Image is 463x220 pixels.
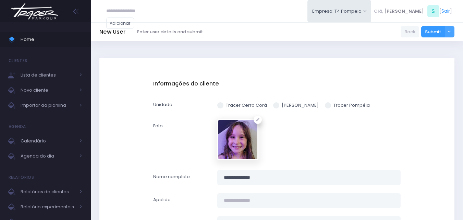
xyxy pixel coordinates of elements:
[441,8,450,15] a: Sair
[374,8,383,15] span: Olá,
[21,187,75,196] span: Relatórios de clientes
[21,137,75,146] span: Calendário
[21,86,75,95] span: Novo cliente
[99,28,125,35] h5: New User
[106,18,134,29] a: Adicionar
[427,5,439,17] span: S
[371,3,454,19] div: [ ]
[149,170,213,185] label: Nome completo
[149,119,213,162] label: Foto
[217,102,267,109] label: Tracer Cerro Corá
[21,71,75,80] span: Lista de clientes
[21,202,75,211] span: Relatório experimentais
[153,80,401,87] h5: Informações do cliente
[384,8,424,15] span: [PERSON_NAME]
[325,102,370,109] label: Tracer Pompéia
[21,35,82,44] span: Home
[149,98,213,111] label: Unidade
[273,102,319,109] label: [PERSON_NAME]
[9,120,26,134] h4: Agenda
[421,26,445,38] button: Submit
[137,28,203,35] span: Enter user details and submit
[149,193,213,209] label: Apelido
[9,54,27,68] h4: Clientes
[21,152,75,161] span: Agenda do dia
[401,26,419,38] a: Back
[9,171,34,184] h4: Relatórios
[21,101,75,110] span: Importar da planilha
